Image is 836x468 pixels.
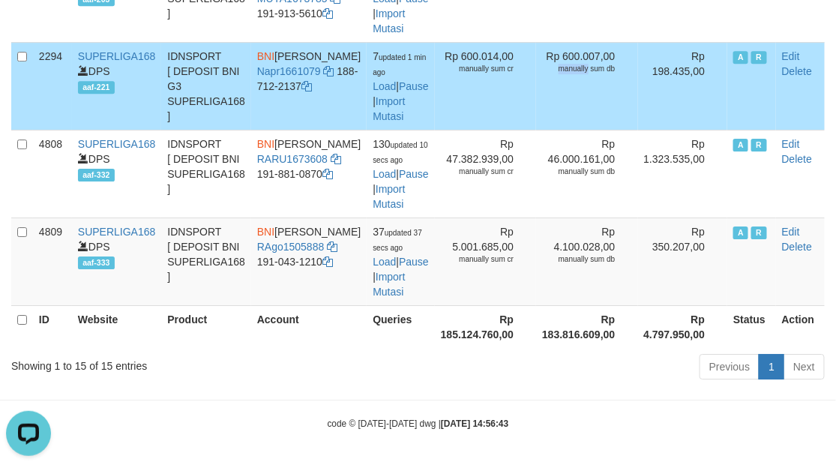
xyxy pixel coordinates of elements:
td: IDNSPORT [ DEPOSIT BNI SUPERLIGA168 ] [161,130,251,217]
a: Next [784,354,825,379]
a: SUPERLIGA168 [78,50,156,62]
span: Active [733,226,748,239]
a: Import Mutasi [373,7,405,34]
a: Pause [399,256,429,268]
span: 7 [373,50,426,77]
td: DPS [72,217,162,305]
span: Running [751,51,766,64]
td: DPS [72,130,162,217]
a: Copy 1919135610 to clipboard [322,7,333,19]
span: Running [751,139,766,151]
td: 4808 [33,130,72,217]
th: Website [72,305,162,348]
span: Active [733,51,748,64]
a: Copy 1910431210 to clipboard [322,256,333,268]
span: | | [373,226,429,298]
a: RARU1673608 [257,153,328,165]
td: IDNSPORT [ DEPOSIT BNI SUPERLIGA168 ] [161,217,251,305]
td: Rp 1.323.535,00 [638,130,728,217]
span: aaf-332 [78,169,115,181]
th: Queries [367,305,435,348]
a: SUPERLIGA168 [78,226,156,238]
td: [PERSON_NAME] 191-043-1210 [251,217,367,305]
th: Product [161,305,251,348]
th: ID [33,305,72,348]
span: Active [733,139,748,151]
div: manually sum db [542,64,615,74]
th: Rp 4.797.950,00 [638,305,728,348]
span: Running [751,226,766,239]
span: updated 1 min ago [373,53,426,76]
a: Delete [782,241,812,253]
td: [PERSON_NAME] 191-881-0870 [251,130,367,217]
div: manually sum cr [441,64,514,74]
th: Action [776,305,825,348]
span: aaf-333 [78,256,115,269]
th: Rp 183.816.609,00 [536,305,637,348]
span: BNI [257,138,274,150]
a: Import Mutasi [373,271,405,298]
td: Rp 198.435,00 [638,42,728,130]
span: BNI [257,50,274,62]
div: manually sum cr [441,166,514,177]
a: RAgo1505888 [257,241,325,253]
td: Rp 47.382.939,00 [435,130,536,217]
th: Status [727,305,776,348]
a: Edit [782,138,800,150]
td: IDNSPORT [ DEPOSIT BNI G3 SUPERLIGA168 ] [161,42,251,130]
small: code © [DATE]-[DATE] dwg | [328,418,509,429]
a: Delete [782,65,812,77]
a: Edit [782,226,800,238]
td: Rp 600.007,00 [536,42,637,130]
td: Rp 4.100.028,00 [536,217,637,305]
a: Pause [399,168,429,180]
th: Rp 185.124.760,00 [435,305,536,348]
a: SUPERLIGA168 [78,138,156,150]
a: Edit [782,50,800,62]
a: Copy 1887122137 to clipboard [301,80,312,92]
a: Previous [700,354,760,379]
td: DPS [72,42,162,130]
td: Rp 600.014,00 [435,42,536,130]
span: 130 [373,138,427,165]
td: Rp 5.001.685,00 [435,217,536,305]
a: Pause [399,80,429,92]
a: Import Mutasi [373,183,405,210]
div: manually sum db [542,254,615,265]
td: 4809 [33,217,72,305]
div: manually sum cr [441,254,514,265]
a: Napr1661079 [257,65,321,77]
span: updated 37 secs ago [373,229,422,252]
span: aaf-221 [78,81,115,94]
td: 2294 [33,42,72,130]
a: Copy RARU1673608 to clipboard [331,153,341,165]
span: | | [373,50,429,122]
strong: [DATE] 14:56:43 [441,418,508,429]
div: Showing 1 to 15 of 15 entries [11,352,337,373]
span: BNI [257,226,274,238]
a: Copy Napr1661079 to clipboard [324,65,334,77]
a: Copy 1918810870 to clipboard [322,168,333,180]
td: Rp 46.000.161,00 [536,130,637,217]
span: | | [373,138,429,210]
a: Copy RAgo1505888 to clipboard [327,241,337,253]
a: 1 [759,354,784,379]
td: Rp 350.207,00 [638,217,728,305]
div: manually sum db [542,166,615,177]
a: Load [373,256,396,268]
a: Delete [782,153,812,165]
span: 37 [373,226,422,253]
a: Load [373,80,396,92]
td: [PERSON_NAME] 188-712-2137 [251,42,367,130]
span: updated 10 secs ago [373,141,427,164]
button: Open LiveChat chat widget [6,6,51,51]
a: Import Mutasi [373,95,405,122]
a: Load [373,168,396,180]
th: Account [251,305,367,348]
